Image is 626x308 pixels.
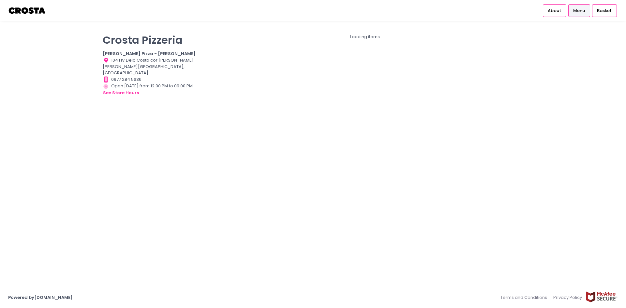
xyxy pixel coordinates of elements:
div: Loading items... [210,34,523,40]
p: Crosta Pizzeria [103,34,202,46]
a: About [543,4,566,17]
div: 104 HV Dela Costa cor [PERSON_NAME], [PERSON_NAME][GEOGRAPHIC_DATA], [GEOGRAPHIC_DATA] [103,57,202,76]
a: Privacy Policy [550,291,586,304]
img: logo [8,5,46,16]
a: Terms and Conditions [500,291,550,304]
a: Menu [568,4,590,17]
button: see store hours [103,89,139,96]
img: mcafee-secure [585,291,618,302]
div: Open [DATE] from 12:00 PM to 09:00 PM [103,83,202,96]
span: Basket [597,7,612,14]
span: About [548,7,561,14]
span: Menu [573,7,585,14]
b: [PERSON_NAME] Pizza - [PERSON_NAME] [103,51,196,57]
a: Powered by[DOMAIN_NAME] [8,294,73,301]
div: 0977 284 5636 [103,76,202,83]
